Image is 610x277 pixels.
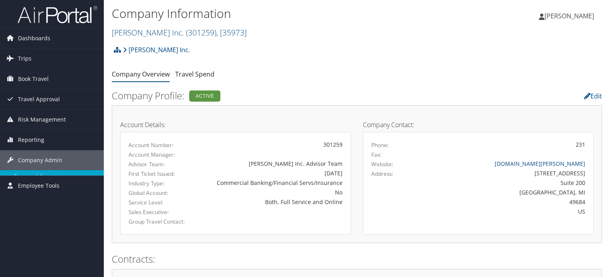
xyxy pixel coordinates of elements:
span: Risk Management [18,110,66,130]
div: US [428,207,586,216]
span: Trips [18,49,32,69]
div: [STREET_ADDRESS] [428,169,586,177]
label: Account Number: [129,141,192,149]
div: Both, Full Service and Online [204,198,343,206]
span: ( 301259 ) [186,27,216,38]
a: [PERSON_NAME] [539,4,602,28]
h2: Company Profile: [112,89,435,102]
span: [PERSON_NAME] [545,12,594,20]
div: [DATE] [204,169,343,177]
span: Company Admin [18,150,62,170]
img: airportal-logo.png [18,5,97,24]
label: Advisor Team: [129,160,192,168]
h2: Contracts: [112,252,602,266]
span: Dashboards [18,28,50,48]
label: Account Manager: [129,151,192,159]
h4: Account Details: [120,122,351,128]
div: 49684 [428,198,586,206]
span: Travel Approval [18,89,60,109]
div: [PERSON_NAME] Inc. Advisor Team [204,159,343,168]
div: Active [189,90,220,102]
a: [PERSON_NAME] Inc. [112,27,247,38]
label: Industry Type: [129,179,192,187]
a: Travel Spend [175,70,214,79]
span: Reporting [18,130,44,150]
label: Phone: [371,141,389,149]
label: Group Travel Contact: [129,218,192,226]
h4: Company Contact: [363,122,594,128]
div: No [204,188,343,196]
div: 231 [576,140,585,149]
label: Sales Executive: [129,208,192,216]
div: Suite 200 [428,179,586,187]
a: Company Overview [112,70,170,79]
label: Service Level: [129,198,192,206]
label: Global Account: [129,189,192,197]
label: Fax: [371,151,382,159]
span: , [ 35973 ] [216,27,247,38]
div: [GEOGRAPHIC_DATA], MI [428,188,586,196]
div: Commercial Banking/Financial Servs/Insurance [204,179,343,187]
label: First Ticket Issued: [129,170,192,178]
div: 301259 [204,140,343,149]
a: [PERSON_NAME] Inc. [123,42,190,58]
label: Website: [371,160,393,168]
label: Address: [371,170,393,178]
a: [DOMAIN_NAME][PERSON_NAME] [495,160,585,167]
span: Book Travel [18,69,49,89]
span: Employee Tools [18,176,59,196]
h1: Company Information [112,5,439,22]
a: Edit [584,92,602,100]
